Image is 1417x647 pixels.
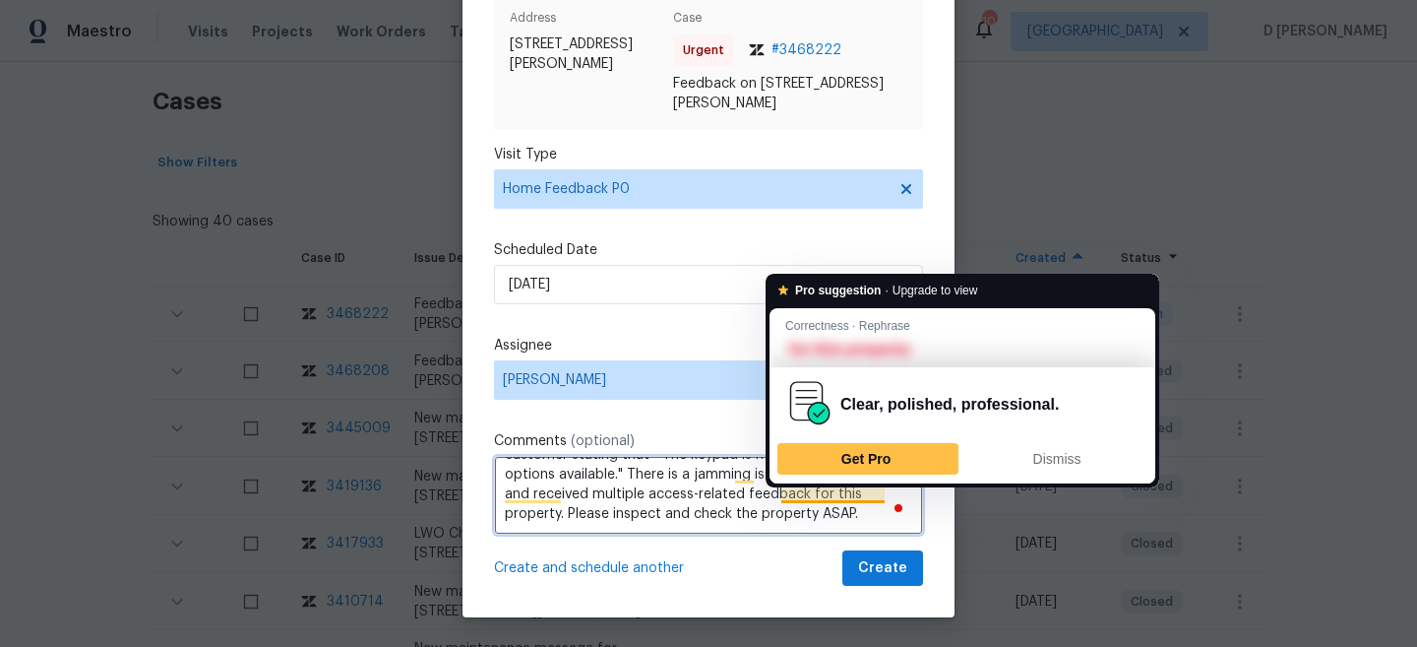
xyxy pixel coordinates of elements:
[503,179,886,199] span: Home Feedback P0
[771,40,841,60] span: # 3468222
[494,336,923,356] label: Assignee
[494,456,923,535] textarea: To enrich screen reader interactions, please activate Accessibility in Grammarly extension settings
[494,145,923,164] label: Visit Type
[510,34,665,74] span: [STREET_ADDRESS][PERSON_NAME]
[749,44,765,56] img: Zendesk Logo Icon
[842,550,923,587] button: Create
[683,40,732,60] span: Urgent
[494,240,923,260] label: Scheduled Date
[858,556,907,581] span: Create
[673,8,907,34] span: Case
[494,265,923,304] input: M/D/YYYY
[503,372,889,388] span: [PERSON_NAME]
[494,431,923,451] label: Comments
[510,8,665,34] span: Address
[571,434,635,448] span: (optional)
[673,74,907,113] span: Feedback on [STREET_ADDRESS][PERSON_NAME]
[494,558,684,578] span: Create and schedule another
